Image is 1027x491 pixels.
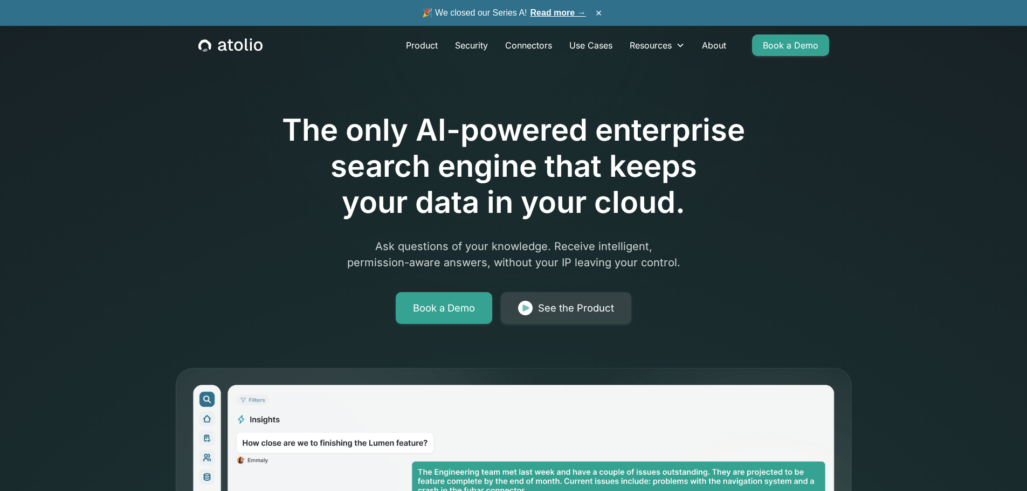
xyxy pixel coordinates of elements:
[238,112,790,221] h1: The only AI-powered enterprise search engine that keeps your data in your cloud.
[630,39,672,52] div: Resources
[198,38,263,52] a: home
[422,6,586,19] span: 🎉 We closed our Series A!
[621,34,693,56] div: Resources
[693,34,735,56] a: About
[530,8,586,17] a: Read more →
[592,7,605,19] button: ×
[307,238,721,271] p: Ask questions of your knowledge. Receive intelligent, permission-aware answers, without your IP l...
[561,34,621,56] a: Use Cases
[397,34,446,56] a: Product
[396,292,492,324] a: Book a Demo
[446,34,497,56] a: Security
[752,34,829,56] a: Book a Demo
[497,34,561,56] a: Connectors
[538,301,614,316] div: See the Product
[501,292,631,324] a: See the Product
